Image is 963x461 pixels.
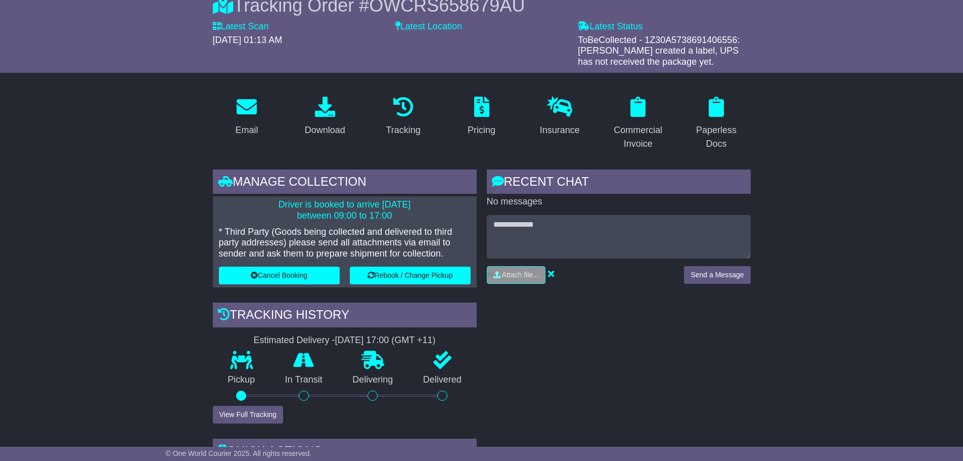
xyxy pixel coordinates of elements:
[228,93,264,141] a: Email
[682,93,751,154] a: Paperless Docs
[338,374,408,386] p: Delivering
[213,21,269,32] label: Latest Scan
[395,21,462,32] label: Latest Location
[305,123,345,137] div: Download
[270,374,338,386] p: In Transit
[298,93,352,141] a: Download
[335,335,436,346] div: [DATE] 17:00 (GMT +11)
[219,267,340,284] button: Cancel Booking
[689,123,744,151] div: Paperless Docs
[487,170,751,197] div: RECENT CHAT
[578,35,740,67] span: ToBeCollected - 1Z30A5738691406556: [PERSON_NAME] created a label, UPS has not received the packa...
[540,123,580,137] div: Insurance
[386,123,420,137] div: Tracking
[213,170,477,197] div: Manage collection
[468,123,495,137] div: Pricing
[219,227,471,260] p: * Third Party (Goods being collected and delivered to third party addresses) please send all atta...
[350,267,471,284] button: Rebook / Change Pickup
[533,93,586,141] a: Insurance
[219,199,471,221] p: Driver is booked to arrive [DATE] between 09:00 to 17:00
[235,123,258,137] div: Email
[379,93,427,141] a: Tracking
[213,406,283,424] button: View Full Tracking
[213,303,477,330] div: Tracking history
[166,449,312,457] span: © One World Courier 2025. All rights reserved.
[408,374,477,386] p: Delivered
[213,335,477,346] div: Estimated Delivery -
[213,374,270,386] p: Pickup
[487,196,751,207] p: No messages
[611,123,666,151] div: Commercial Invoice
[604,93,672,154] a: Commercial Invoice
[684,266,750,284] button: Send a Message
[578,21,643,32] label: Latest Status
[213,35,283,45] span: [DATE] 01:13 AM
[461,93,502,141] a: Pricing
